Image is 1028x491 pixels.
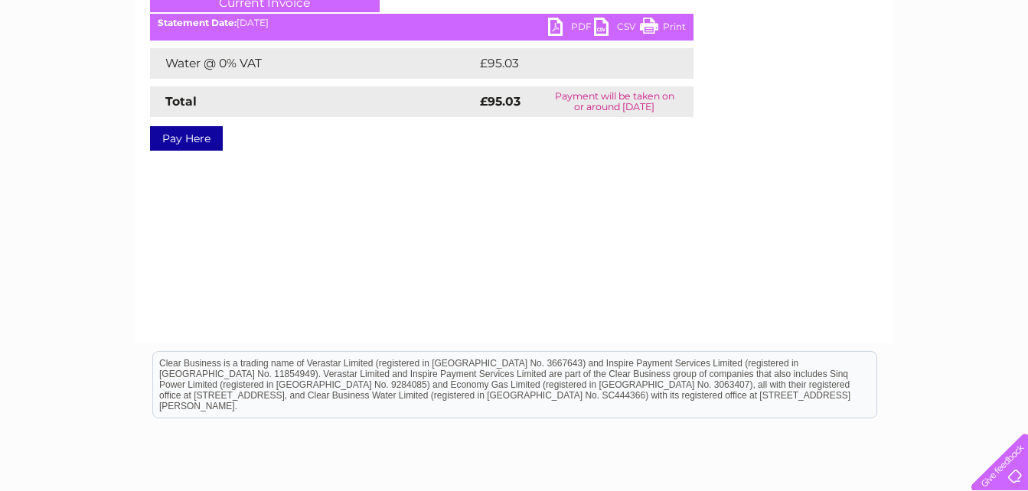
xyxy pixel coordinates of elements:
[548,18,594,40] a: PDF
[594,18,640,40] a: CSV
[895,65,917,76] a: Blog
[739,8,845,27] a: 0333 014 3131
[926,65,964,76] a: Contact
[640,18,686,40] a: Print
[480,94,521,109] strong: £95.03
[977,65,1013,76] a: Log out
[759,65,788,76] a: Water
[536,86,693,117] td: Payment will be taken on or around [DATE]
[36,40,114,86] img: logo.png
[158,17,237,28] b: Statement Date:
[797,65,831,76] a: Energy
[840,65,886,76] a: Telecoms
[150,18,693,28] div: [DATE]
[476,48,663,79] td: £95.03
[165,94,197,109] strong: Total
[150,126,223,151] a: Pay Here
[153,8,876,74] div: Clear Business is a trading name of Verastar Limited (registered in [GEOGRAPHIC_DATA] No. 3667643...
[150,48,476,79] td: Water @ 0% VAT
